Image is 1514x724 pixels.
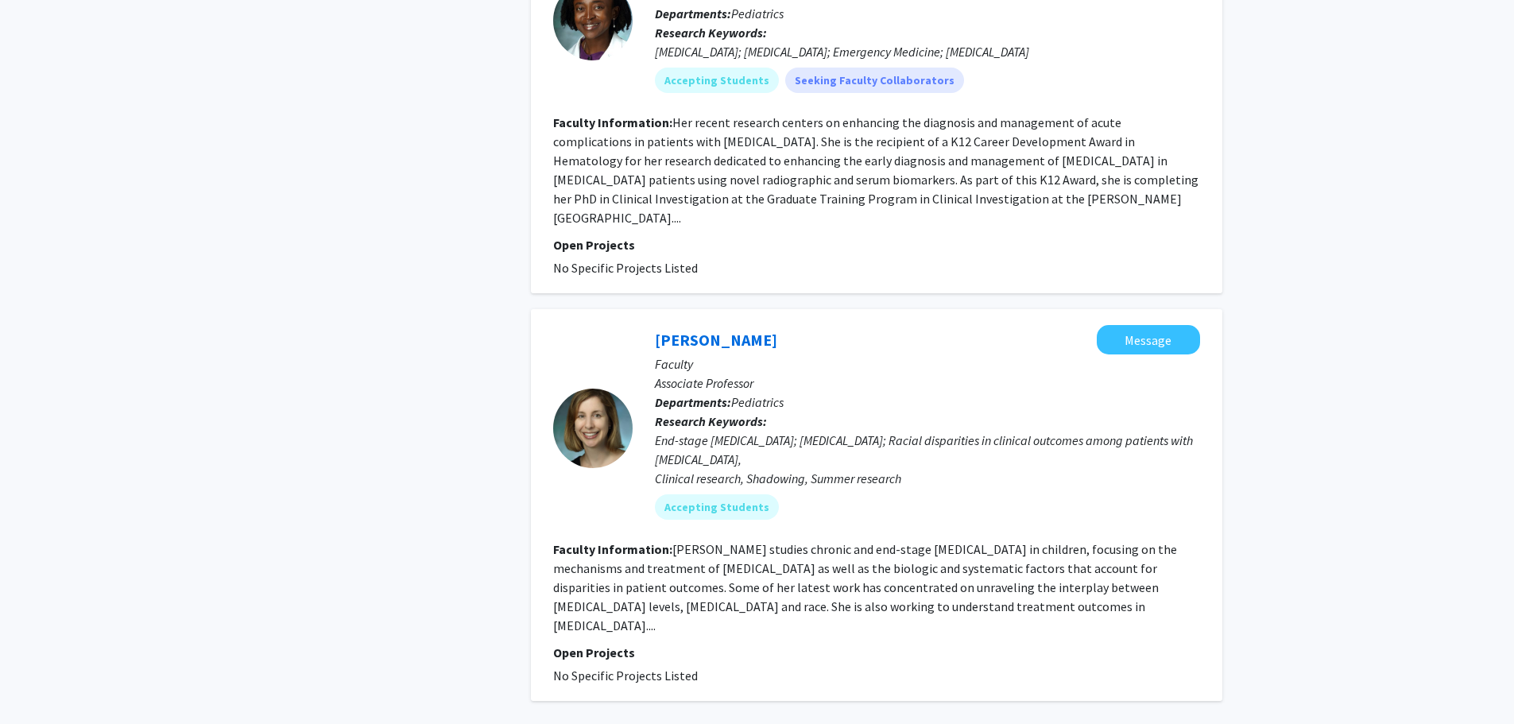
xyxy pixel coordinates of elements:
[655,374,1200,393] p: Associate Professor
[553,643,1200,662] p: Open Projects
[655,68,779,93] mat-chip: Accepting Students
[731,394,784,410] span: Pediatrics
[655,413,767,429] b: Research Keywords:
[655,42,1200,61] div: [MEDICAL_DATA]; [MEDICAL_DATA]; Emergency Medicine; [MEDICAL_DATA]
[553,114,672,130] b: Faculty Information:
[655,330,777,350] a: [PERSON_NAME]
[655,431,1200,488] div: End-stage [MEDICAL_DATA]; [MEDICAL_DATA]; Racial disparities in clinical outcomes among patients ...
[553,114,1198,226] fg-read-more: Her recent research centers on enhancing the diagnosis and management of acute complications in p...
[12,652,68,712] iframe: Chat
[553,541,1177,633] fg-read-more: [PERSON_NAME] studies chronic and end-stage [MEDICAL_DATA] in children, focusing on the mechanism...
[731,6,784,21] span: Pediatrics
[655,354,1200,374] p: Faculty
[655,394,731,410] b: Departments:
[553,235,1200,254] p: Open Projects
[655,494,779,520] mat-chip: Accepting Students
[553,668,698,683] span: No Specific Projects Listed
[655,6,731,21] b: Departments:
[553,541,672,557] b: Faculty Information:
[553,260,698,276] span: No Specific Projects Listed
[655,25,767,41] b: Research Keywords:
[1097,325,1200,354] button: Message Meredith Atkinson
[785,68,964,93] mat-chip: Seeking Faculty Collaborators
